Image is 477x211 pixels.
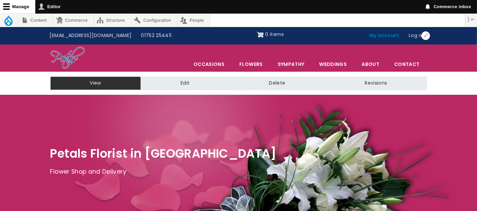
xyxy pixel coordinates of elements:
a: 01752 254411 [136,29,176,42]
a: [EMAIL_ADDRESS][DOMAIN_NAME] [45,29,136,42]
p: Flower Shop and Delivery [50,167,427,177]
a: Structure [94,14,131,27]
a: People [178,14,210,27]
span: Weddings [312,57,354,71]
a: Flowers [232,57,270,71]
a: View [50,76,141,90]
span: Occasions [186,57,232,71]
a: Sympathy [271,57,312,71]
a: Content [18,14,53,27]
a: My account [365,29,404,42]
button: Vertical orientation [465,14,477,25]
img: Home [50,46,85,70]
span: Petals Florist in [GEOGRAPHIC_DATA] [50,145,277,162]
a: About [354,57,386,71]
nav: Tabs [45,76,432,90]
a: Commerce [53,14,93,27]
span: 0 items [265,31,284,38]
button: Open User account menu configuration options [421,31,430,40]
a: Delete [229,76,325,90]
a: Configuration [131,14,177,27]
a: Edit [141,76,229,90]
a: Shopping cart 0 items [257,29,284,40]
a: Contact [387,57,426,71]
a: Revisions [325,76,427,90]
img: Shopping cart [257,29,264,40]
a: Log out [404,29,432,42]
